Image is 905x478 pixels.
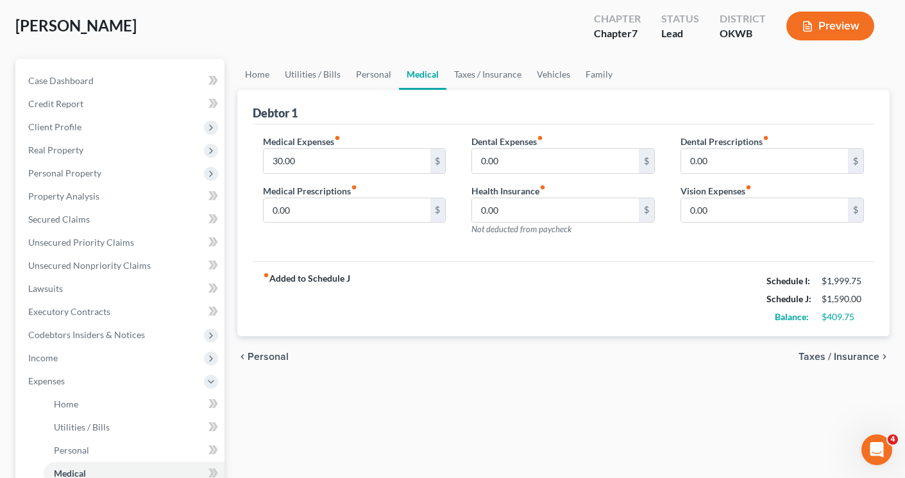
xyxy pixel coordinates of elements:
[681,149,848,173] input: --
[681,184,752,198] label: Vision Expenses
[28,167,101,178] span: Personal Property
[263,272,269,278] i: fiber_manual_record
[54,422,110,432] span: Utilities / Bills
[263,184,357,198] label: Medical Prescriptions
[661,26,699,41] div: Lead
[720,12,766,26] div: District
[18,300,224,323] a: Executory Contracts
[848,198,863,223] div: $
[28,144,83,155] span: Real Property
[28,237,134,248] span: Unsecured Priority Claims
[54,445,89,456] span: Personal
[578,59,620,90] a: Family
[28,260,151,271] span: Unsecured Nonpriority Claims
[879,352,890,362] i: chevron_right
[763,135,769,141] i: fiber_manual_record
[28,75,94,86] span: Case Dashboard
[54,398,78,409] span: Home
[28,306,110,317] span: Executory Contracts
[471,224,571,234] span: Not deducted from paycheck
[529,59,578,90] a: Vehicles
[446,59,529,90] a: Taxes / Insurance
[15,16,137,35] span: [PERSON_NAME]
[18,92,224,115] a: Credit Report
[537,135,543,141] i: fiber_manual_record
[472,149,639,173] input: --
[264,149,430,173] input: --
[28,375,65,386] span: Expenses
[822,311,864,323] div: $409.75
[799,352,879,362] span: Taxes / Insurance
[28,214,90,225] span: Secured Claims
[18,254,224,277] a: Unsecured Nonpriority Claims
[639,198,654,223] div: $
[848,149,863,173] div: $
[786,12,874,40] button: Preview
[822,275,864,287] div: $1,999.75
[681,135,769,148] label: Dental Prescriptions
[539,184,546,191] i: fiber_manual_record
[28,283,63,294] span: Lawsuits
[661,12,699,26] div: Status
[28,121,81,132] span: Client Profile
[766,275,810,286] strong: Schedule I:
[351,184,357,191] i: fiber_manual_record
[263,272,350,326] strong: Added to Schedule J
[44,393,224,416] a: Home
[594,26,641,41] div: Chapter
[18,208,224,231] a: Secured Claims
[28,329,145,340] span: Codebtors Insiders & Notices
[18,185,224,208] a: Property Analysis
[430,149,446,173] div: $
[253,105,298,121] div: Debtor 1
[334,135,341,141] i: fiber_manual_record
[263,135,341,148] label: Medical Expenses
[348,59,399,90] a: Personal
[44,416,224,439] a: Utilities / Bills
[822,293,864,305] div: $1,590.00
[237,352,248,362] i: chevron_left
[264,198,430,223] input: --
[681,198,848,223] input: --
[237,59,277,90] a: Home
[28,352,58,363] span: Income
[28,191,99,201] span: Property Analysis
[18,69,224,92] a: Case Dashboard
[861,434,892,465] iframe: Intercom live chat
[277,59,348,90] a: Utilities / Bills
[639,149,654,173] div: $
[18,277,224,300] a: Lawsuits
[399,59,446,90] a: Medical
[766,293,811,304] strong: Schedule J:
[799,352,890,362] button: Taxes / Insurance chevron_right
[775,311,809,322] strong: Balance:
[471,184,546,198] label: Health Insurance
[632,27,638,39] span: 7
[594,12,641,26] div: Chapter
[888,434,898,445] span: 4
[471,135,543,148] label: Dental Expenses
[44,439,224,462] a: Personal
[472,198,639,223] input: --
[237,352,289,362] button: chevron_left Personal
[430,198,446,223] div: $
[248,352,289,362] span: Personal
[18,231,224,254] a: Unsecured Priority Claims
[720,26,766,41] div: OKWB
[28,98,83,109] span: Credit Report
[745,184,752,191] i: fiber_manual_record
